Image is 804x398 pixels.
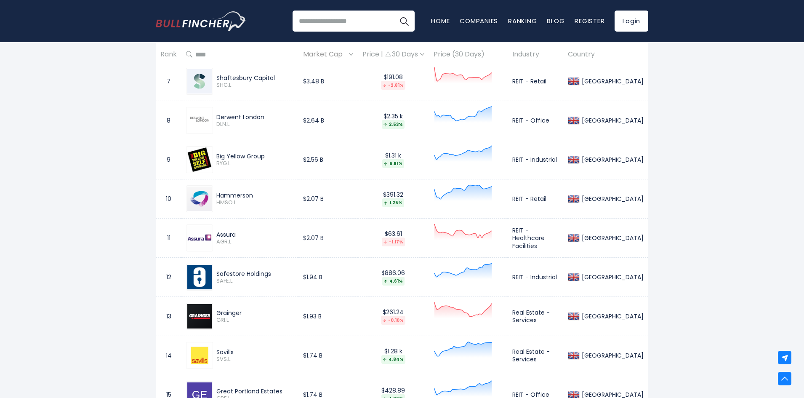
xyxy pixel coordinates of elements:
[187,187,212,211] img: HMSO.L.png
[187,69,212,93] img: SHC.L.png
[156,297,181,336] td: 13
[298,179,358,219] td: $2.07 B
[156,42,181,67] th: Rank
[362,112,424,129] div: $2.35 k
[298,336,358,375] td: $1.74 B
[298,258,358,297] td: $1.94 B
[547,16,564,25] a: Blog
[362,308,424,325] div: $261.24
[187,147,212,172] img: BYG.L.png
[156,62,181,101] td: 7
[362,152,424,168] div: $1.31 k
[156,11,247,31] img: Bullfincher logo
[298,140,358,179] td: $2.56 B
[216,317,294,324] span: GRI.L
[216,113,294,121] div: Derwent London
[298,219,358,258] td: $2.07 B
[187,265,212,289] img: SAFE.L.png
[580,352,644,359] div: [GEOGRAPHIC_DATA]
[216,121,294,128] span: DLN.L
[575,16,604,25] a: Register
[508,16,537,25] a: Ranking
[216,270,294,278] div: Safestore Holdings
[563,42,648,67] th: Country
[156,11,246,31] a: Go to homepage
[216,387,294,395] div: Great Portland Estates
[216,231,294,238] div: Assura
[508,42,563,67] th: Industry
[615,11,648,32] a: Login
[216,199,294,206] span: HMSO.L
[156,179,181,219] td: 10
[580,117,644,124] div: [GEOGRAPHIC_DATA]
[382,238,405,246] div: -1.17%
[362,230,424,246] div: $63.61
[362,50,424,59] div: Price | 30 Days
[187,226,212,250] img: AGR.L.png
[156,101,181,140] td: 8
[298,101,358,140] td: $2.64 B
[362,191,424,207] div: $391.32
[382,198,404,207] div: 1.25%
[508,258,563,297] td: REIT - Industrial
[394,11,415,32] button: Search
[382,277,405,286] div: 4.61%
[580,156,644,163] div: [GEOGRAPHIC_DATA]
[580,273,644,281] div: [GEOGRAPHIC_DATA]
[216,309,294,317] div: Grainger
[362,73,424,90] div: $191.08
[216,160,294,167] span: BYG.L
[362,269,424,286] div: $886.06
[216,152,294,160] div: Big Yellow Group
[216,74,294,82] div: Shaftesbury Capital
[187,304,212,329] img: GRI.L.png
[298,62,358,101] td: $3.48 B
[216,82,294,89] span: SHC.L
[381,81,405,90] div: -2.81%
[216,192,294,199] div: Hammerson
[156,258,181,297] td: 12
[508,101,563,140] td: REIT - Office
[362,347,424,364] div: $1.28 k
[460,16,498,25] a: Companies
[508,179,563,219] td: REIT - Retail
[508,62,563,101] td: REIT - Retail
[381,316,405,325] div: -0.10%
[580,195,644,203] div: [GEOGRAPHIC_DATA]
[303,48,347,61] span: Market Cap
[508,336,563,375] td: Real Estate - Services
[382,159,404,168] div: 6.81%
[429,42,508,67] th: Price (30 Days)
[216,356,294,363] span: SVS.L
[216,278,294,285] span: SAFE.L
[187,343,212,368] img: SVS.L.png
[156,219,181,258] td: 11
[156,336,181,375] td: 14
[508,297,563,336] td: Real Estate - Services
[216,348,294,356] div: Savills
[382,120,405,129] div: 2.53%
[187,109,212,133] img: DLN.L.png
[580,77,644,85] div: [GEOGRAPHIC_DATA]
[216,238,294,246] span: AGR.L
[156,140,181,179] td: 9
[580,234,644,242] div: [GEOGRAPHIC_DATA]
[298,297,358,336] td: $1.93 B
[431,16,450,25] a: Home
[508,219,563,258] td: REIT - Healthcare Facilities
[508,140,563,179] td: REIT - Industrial
[580,313,644,320] div: [GEOGRAPHIC_DATA]
[381,355,405,364] div: 4.84%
